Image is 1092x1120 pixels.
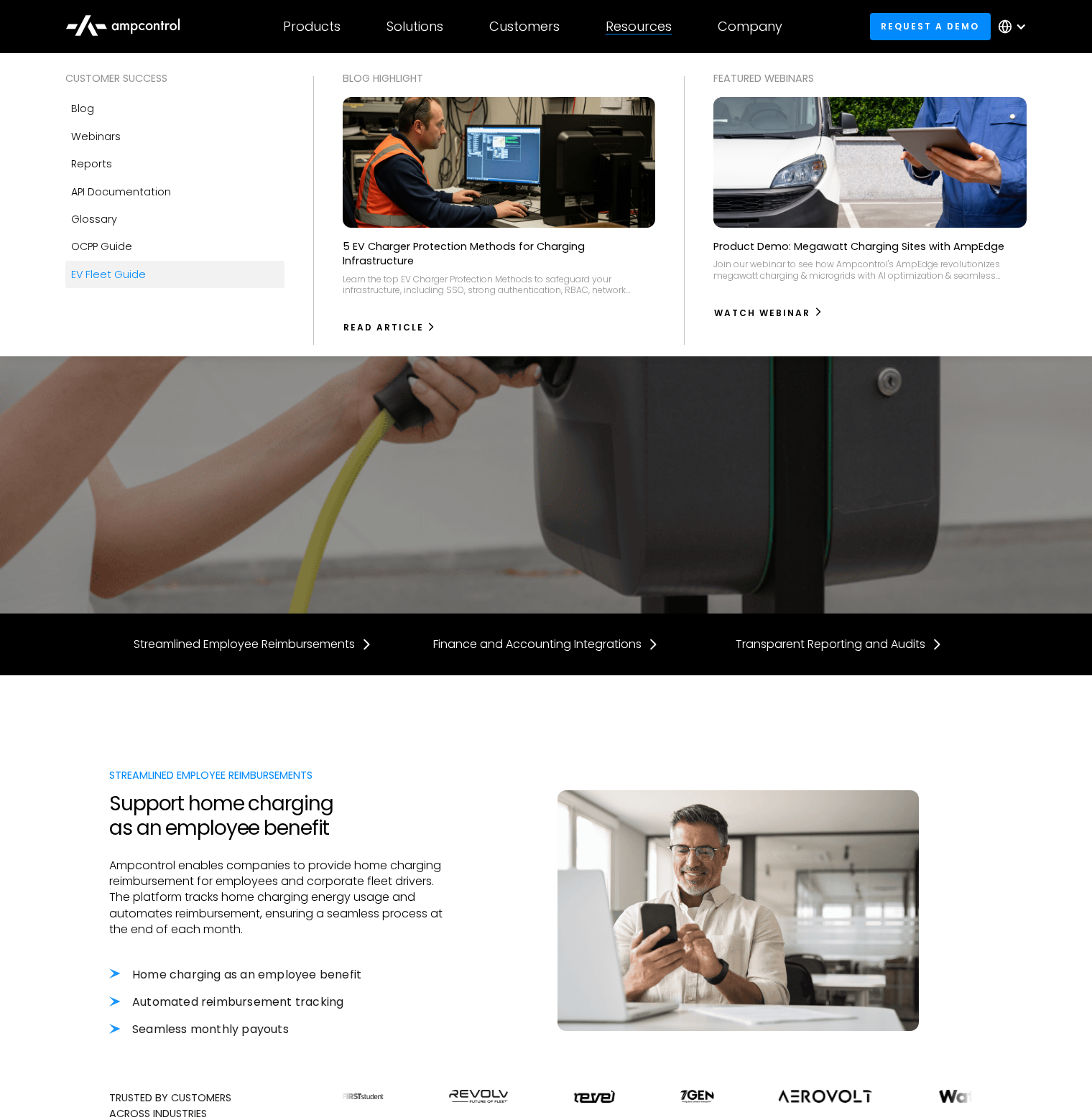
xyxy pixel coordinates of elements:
div: Glossary [71,211,117,227]
a: Glossary [65,205,284,233]
div: Company [718,19,782,34]
a: Read Article [343,316,437,339]
div: Read Article [343,321,424,334]
a: OCPP Guide [65,233,284,260]
div: Streamlined Employee Reimbursements [134,637,355,652]
a: Webinars [65,123,284,150]
div: Blog Highlight [343,70,656,86]
li: Automated reimbursement tracking [109,994,450,1010]
div: Customers [489,19,560,34]
a: Streamlined Employee Reimbursements [134,637,372,652]
div: Resources [606,19,672,34]
div: Learn the top EV Charger Protection Methods to safeguard your infrastructure, including SSO, stro... [343,274,656,296]
img: man on phone and laptop [557,790,919,1031]
div: watch webinar [714,307,810,320]
div: Featured webinars [713,70,1027,86]
div: Blog [71,101,94,116]
a: Transparent Reporting and Audits [736,637,943,652]
h2: Support home charging as an employee benefit [109,792,450,840]
a: Reports [65,150,284,177]
div: Solutions [387,19,443,34]
div: Webinars [71,129,121,144]
li: Home charging as an employee benefit [109,967,450,983]
p: 5 EV Charger Protection Methods for Charging Infrastructure [343,239,656,268]
a: API Documentation [65,178,284,205]
div: Reports [71,156,112,172]
div: Products [283,19,341,34]
div: Transparent Reporting and Audits [736,637,925,652]
a: Request a demo [870,13,991,40]
div: Join our webinar to see how Ampcontrol's AmpEdge revolutionizes megawatt charging & microgrids wi... [713,259,1027,281]
div: API Documentation [71,184,171,200]
a: Finance and Accounting Integrations [433,637,659,652]
div: EV Fleet Guide [71,267,146,282]
a: Blog [65,95,284,122]
div: Customer success [65,70,284,86]
p: Ampcontrol enables companies to provide home charging reimbursement for employees and corporate f... [109,858,450,938]
p: Product Demo: Megawatt Charging Sites with AmpEdge [713,239,1004,254]
div: Streamlined Employee Reimbursements [109,767,450,783]
div: OCPP Guide [71,239,132,254]
li: Seamless monthly payouts [109,1022,450,1037]
a: watch webinar [713,302,823,325]
a: EV Fleet Guide [65,261,284,288]
div: Finance and Accounting Integrations [433,637,642,652]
